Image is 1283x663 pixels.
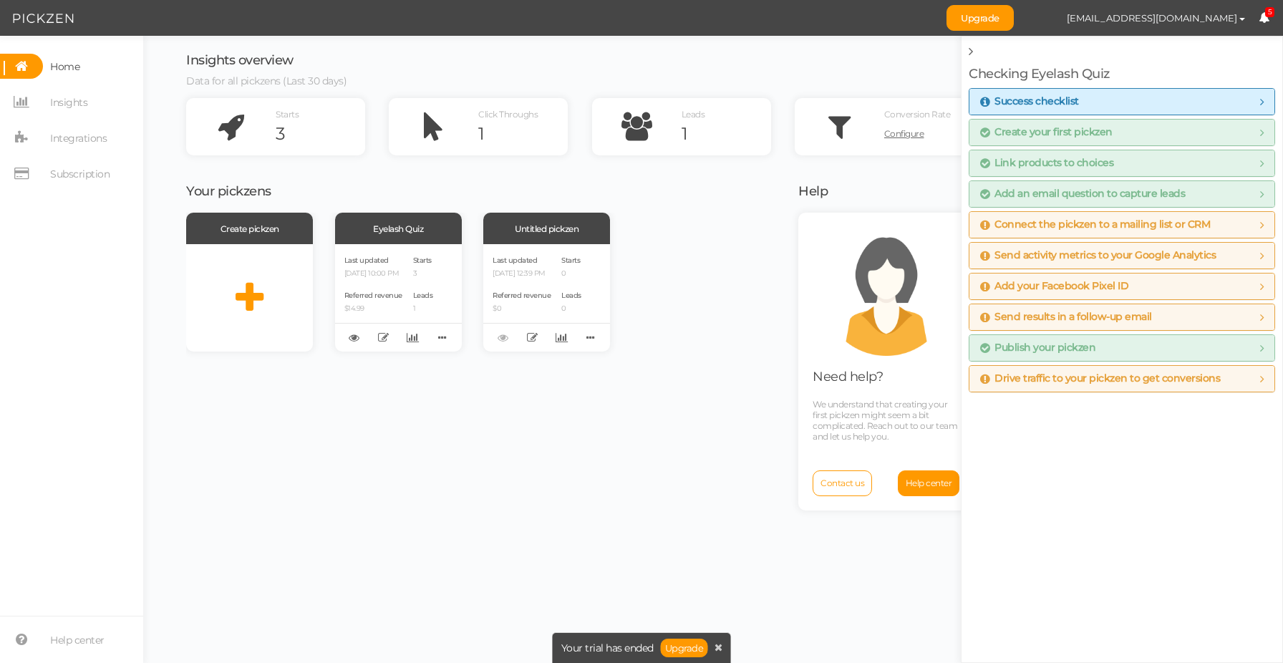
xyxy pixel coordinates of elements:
[884,123,974,145] a: Configure
[276,109,299,120] span: Starts
[980,188,1185,200] span: Add an email question to capture leads
[186,74,347,87] span: Data for all pickzens (Last 30 days)
[13,10,74,27] img: Pickzen logo
[413,269,433,279] p: 3
[980,96,1079,107] span: Success checklist
[822,227,951,356] img: support.png
[344,291,402,300] span: Referred revenue
[413,256,432,265] span: Starts
[493,304,551,314] p: $0
[50,91,87,114] span: Insights
[1265,7,1275,18] span: 5
[682,109,705,120] span: Leads
[50,127,107,150] span: Integrations
[50,163,110,185] span: Subscription
[335,213,462,244] div: Eyelash Quiz
[344,256,389,265] span: Last updated
[980,127,1264,138] a: Create your first pickzen
[561,256,580,265] span: Starts
[1028,6,1053,31] img: 3c5f57bd1c004368019de5656b5bf451
[820,478,864,488] span: Contact us
[493,291,551,300] span: Referred revenue
[221,223,279,234] span: Create pickzen
[561,304,581,314] p: 0
[413,304,433,314] p: 1
[813,369,883,384] span: Need help?
[980,219,1264,231] a: Connect the pickzen to a mailing list or CRM
[661,639,708,657] a: Upgrade
[980,158,1113,169] span: Link products to choices
[980,127,1113,138] span: Create your first pickzen
[186,52,294,68] span: Insights overview
[884,109,951,120] span: Conversion Rate
[980,250,1264,261] a: Send activity metrics to your Google Analytics
[980,342,1095,354] span: Publish your pickzen
[478,109,538,120] span: Click Throughs
[483,213,610,244] div: Untitled pickzen
[186,183,271,199] span: Your pickzens
[980,311,1264,323] a: Send results in a follow-up email
[969,67,1275,82] h4: Checking Eyelash Quiz
[50,55,79,78] span: Home
[493,269,551,279] p: [DATE] 12:39 PM
[335,244,462,352] div: Last updated [DATE] 10:00 PM Referred revenue $14.99 Starts 3 Leads 1
[276,123,365,145] div: 3
[980,96,1264,107] a: Success checklist
[884,128,924,139] span: Configure
[980,311,1152,323] span: Send results in a follow-up email
[478,123,568,145] div: 1
[980,373,1264,384] a: Drive traffic to your pickzen to get conversions
[344,304,402,314] p: $14.99
[980,373,1220,384] span: Drive traffic to your pickzen to get conversions
[980,281,1264,292] a: Add your Facebook Pixel ID
[1067,12,1237,24] span: [EMAIL_ADDRESS][DOMAIN_NAME]
[483,244,610,352] div: Last updated [DATE] 12:39 PM Referred revenue $0 Starts 0 Leads 0
[980,219,1210,231] span: Connect the pickzen to a mailing list or CRM
[980,158,1264,169] a: Link products to choices
[980,342,1264,354] a: Publish your pickzen
[980,281,1128,292] span: Add your Facebook Pixel ID
[946,5,1014,31] a: Upgrade
[798,183,828,199] span: Help
[1053,6,1259,30] button: [EMAIL_ADDRESS][DOMAIN_NAME]
[813,399,957,442] span: We understand that creating your first pickzen might seem a bit complicated. Reach out to our tea...
[561,269,581,279] p: 0
[50,629,105,652] span: Help center
[980,250,1216,261] span: Send activity metrics to your Google Analytics
[561,643,654,653] span: Your trial has ended
[898,470,960,496] a: Help center
[413,291,433,300] span: Leads
[561,291,581,300] span: Leads
[344,269,402,279] p: [DATE] 10:00 PM
[493,256,537,265] span: Last updated
[906,478,952,488] span: Help center
[682,123,771,145] div: 1
[980,188,1264,200] a: Add an email question to capture leads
